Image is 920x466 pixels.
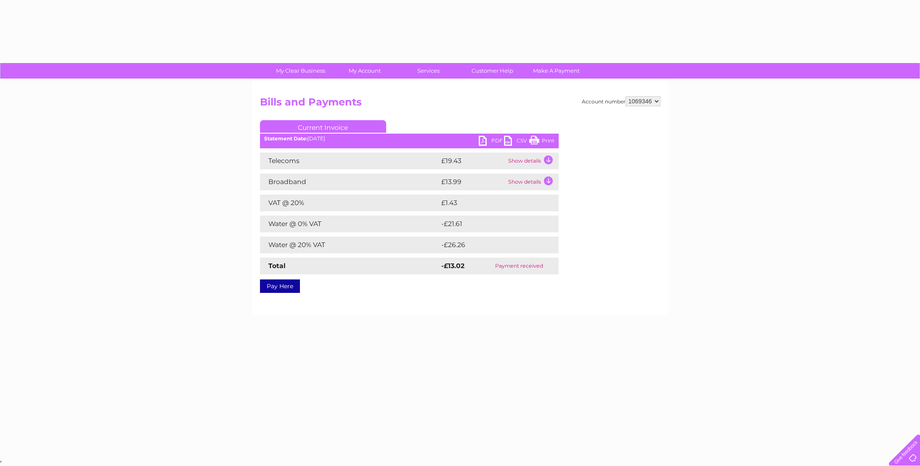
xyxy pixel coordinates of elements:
[260,153,439,169] td: Telecoms
[260,174,439,190] td: Broadband
[330,63,399,79] a: My Account
[260,136,559,142] div: [DATE]
[506,174,559,190] td: Show details
[458,63,527,79] a: Customer Help
[522,63,591,79] a: Make A Payment
[439,153,506,169] td: £19.43
[260,279,300,293] a: Pay Here
[529,136,554,148] a: Print
[439,237,543,253] td: -£26.26
[260,120,386,133] a: Current Invoice
[439,195,538,211] td: £1.43
[266,63,335,79] a: My Clear Business
[260,96,660,112] h2: Bills and Payments
[260,195,439,211] td: VAT @ 20%
[582,96,660,106] div: Account number
[506,153,559,169] td: Show details
[439,216,541,232] td: -£21.61
[480,258,558,274] td: Payment received
[260,216,439,232] td: Water @ 0% VAT
[479,136,504,148] a: PDF
[260,237,439,253] td: Water @ 20% VAT
[439,174,506,190] td: £13.99
[441,262,464,270] strong: -£13.02
[394,63,463,79] a: Services
[268,262,286,270] strong: Total
[264,135,308,142] b: Statement Date:
[504,136,529,148] a: CSV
